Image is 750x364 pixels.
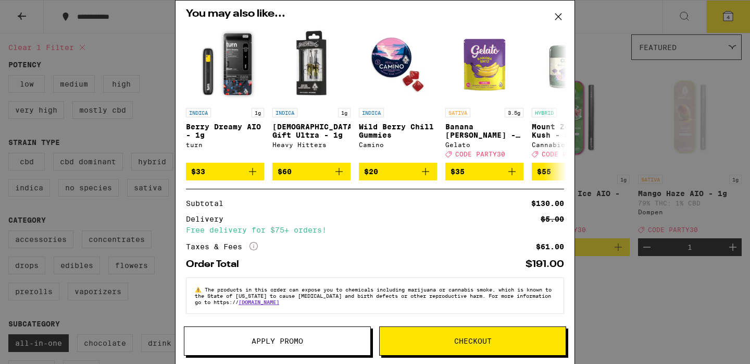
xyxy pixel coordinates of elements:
[272,163,351,180] button: Add to bag
[252,108,264,117] p: 1g
[532,163,610,180] button: Add to bag
[359,25,437,163] a: Open page for Wild Berry Chill Gummies from Camino
[364,167,378,176] span: $20
[445,108,470,117] p: SATIVA
[186,215,231,223] div: Delivery
[359,123,437,139] p: Wild Berry Chill Gummies
[186,25,264,163] a: Open page for Berry Dreamy AIO - 1g from turn
[186,9,564,19] h2: You may also like...
[537,167,551,176] span: $55
[505,108,523,117] p: 3.5g
[451,167,465,176] span: $35
[532,123,610,139] p: Mount Zereal Kush - 3.5g
[359,25,437,103] img: Camino - Wild Berry Chill Gummies
[379,326,566,356] button: Checkout
[186,123,264,139] p: Berry Dreamy AIO - 1g
[338,108,351,117] p: 1g
[6,7,75,16] span: Hi. Need any help?
[272,141,351,148] div: Heavy Hitters
[526,260,564,269] div: $191.00
[359,141,437,148] div: Camino
[186,200,231,207] div: Subtotal
[186,25,264,103] img: turn - Berry Dreamy AIO - 1g
[532,141,610,148] div: Cannabiotix
[186,163,264,180] button: Add to bag
[252,337,303,345] span: Apply Promo
[239,299,279,305] a: [DOMAIN_NAME]
[186,226,564,234] div: Free delivery for $75+ orders!
[272,123,351,139] p: [DEMOGRAPHIC_DATA]'s Gift Ultra - 1g
[445,123,523,139] p: Banana [PERSON_NAME] - 3.5g
[195,286,205,293] span: ⚠️
[445,163,523,180] button: Add to bag
[536,243,564,250] div: $61.00
[454,337,492,345] span: Checkout
[445,25,523,103] img: Gelato - Banana Runtz - 3.5g
[272,25,351,103] img: Heavy Hitters - God's Gift Ultra - 1g
[195,286,552,305] span: The products in this order can expose you to chemicals including marijuana or cannabis smoke, whi...
[445,141,523,148] div: Gelato
[359,108,384,117] p: INDICA
[184,326,371,356] button: Apply Promo
[191,167,205,176] span: $33
[532,25,610,103] img: Cannabiotix - Mount Zereal Kush - 3.5g
[542,151,592,157] span: CODE PARTY30
[186,260,246,269] div: Order Total
[541,215,564,223] div: $5.00
[278,167,292,176] span: $60
[186,242,258,251] div: Taxes & Fees
[532,25,610,163] a: Open page for Mount Zereal Kush - 3.5g from Cannabiotix
[532,108,557,117] p: HYBRID
[531,200,564,207] div: $130.00
[186,141,264,148] div: turn
[445,25,523,163] a: Open page for Banana Runtz - 3.5g from Gelato
[359,163,437,180] button: Add to bag
[272,25,351,163] a: Open page for God's Gift Ultra - 1g from Heavy Hitters
[455,151,505,157] span: CODE PARTY30
[272,108,297,117] p: INDICA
